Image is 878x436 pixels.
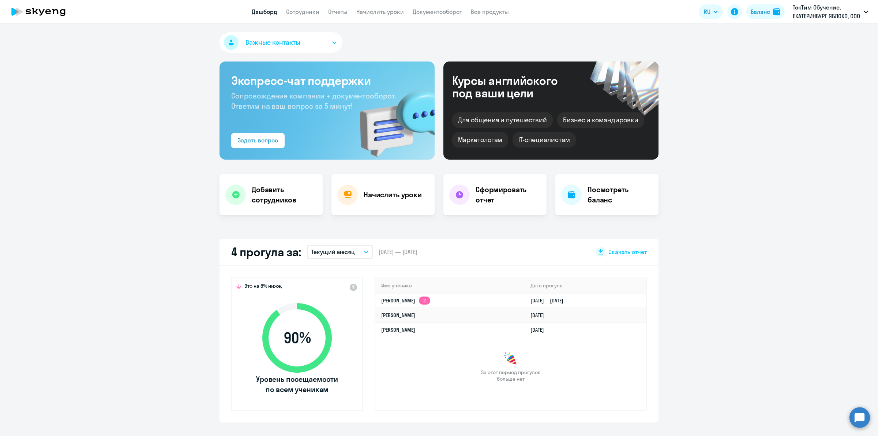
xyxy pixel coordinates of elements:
[503,351,518,366] img: congrats
[231,73,423,88] h3: Экспресс-чат поддержки
[789,3,872,21] button: ТэкТим Обучение, ЕКАТЕРИНБУРГ ЯБЛОКО, ООО
[530,312,550,318] a: [DATE]
[328,8,348,15] a: Отчеты
[375,278,525,293] th: Имя ученика
[238,136,278,145] div: Задать вопрос
[286,8,319,15] a: Сотрудники
[381,312,415,318] a: [PERSON_NAME]
[513,132,575,148] div: IT-специалистам
[231,133,285,148] button: Задать вопрос
[364,190,422,200] h4: Начислить уроки
[530,327,550,333] a: [DATE]
[793,3,861,21] p: ТэкТим Обучение, ЕКАТЕРИНБУРГ ЯБЛОКО, ООО
[476,185,541,205] h4: Сформировать отчет
[452,74,577,99] div: Курсы английского под ваши цели
[381,297,430,304] a: [PERSON_NAME]2
[255,329,339,347] span: 90 %
[746,4,785,19] button: Балансbalance
[356,8,404,15] a: Начислить уроки
[379,248,417,256] span: [DATE] — [DATE]
[252,8,277,15] a: Дашборд
[751,7,770,16] div: Баланс
[704,7,710,16] span: RU
[452,132,508,148] div: Маркетологам
[413,8,462,15] a: Документооборот
[471,8,509,15] a: Все продукты
[530,297,569,304] a: [DATE][DATE]
[452,112,553,128] div: Для общения и путешествий
[252,185,317,205] h4: Добавить сотрудников
[231,245,301,259] h2: 4 прогула за:
[773,8,780,15] img: balance
[381,327,415,333] a: [PERSON_NAME]
[608,248,647,256] span: Скачать отчет
[255,374,339,395] span: Уровень посещаемости по всем ученикам
[419,297,430,305] app-skyeng-badge: 2
[311,247,355,256] p: Текущий месяц
[699,4,723,19] button: RU
[307,245,373,259] button: Текущий месяц
[557,112,644,128] div: Бизнес и командировки
[480,369,541,382] span: За этот период прогулов больше нет
[231,91,397,111] span: Сопровождение компании + документооборот. Ответим на ваш вопрос за 5 минут!
[349,77,435,160] img: bg-img
[588,185,653,205] h4: Посмотреть баланс
[219,32,342,53] button: Важные контакты
[244,283,282,291] span: Это на 8% ниже,
[245,38,300,47] span: Важные контакты
[525,278,646,293] th: Дата прогула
